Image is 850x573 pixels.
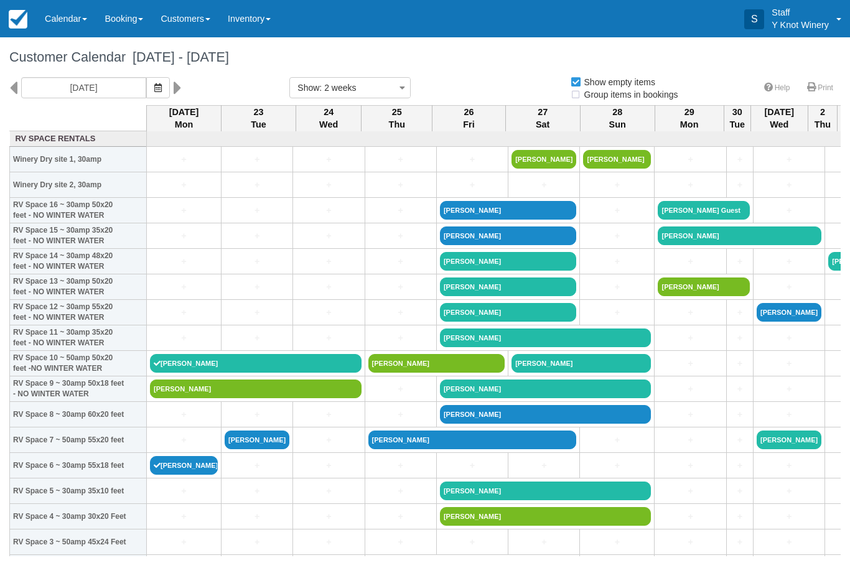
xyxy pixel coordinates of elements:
a: + [296,536,361,549]
a: + [658,153,722,166]
th: 30 Tue [724,105,750,131]
th: RV Space 7 ~ 50amp 55x20 feet [10,427,147,453]
a: + [730,357,750,370]
a: + [368,459,433,472]
a: + [583,306,651,319]
a: + [583,536,651,549]
a: + [757,536,821,549]
a: + [296,179,361,192]
a: + [225,332,289,345]
a: + [658,332,722,345]
a: [PERSON_NAME] Guest [658,201,749,220]
a: + [658,510,722,523]
a: RV Space Rentals [13,133,144,145]
a: + [225,408,289,421]
a: [PERSON_NAME] [440,405,652,424]
th: Winery Dry site 1, 30amp [10,147,147,172]
a: + [757,408,821,421]
th: RV Space 6 ~ 30amp 55x18 feet [10,453,147,478]
a: [PERSON_NAME] [440,303,577,322]
a: + [658,357,722,370]
a: + [583,179,651,192]
a: + [730,153,750,166]
th: 28 Sun [580,105,655,131]
a: + [296,510,361,523]
a: + [368,204,433,217]
a: [PERSON_NAME] [150,354,362,373]
a: + [150,230,218,243]
a: + [583,204,651,217]
img: checkfront-main-nav-mini-logo.png [9,10,27,29]
a: + [583,459,651,472]
a: + [368,255,433,268]
a: + [296,204,361,217]
a: [PERSON_NAME] [150,380,362,398]
th: RV Space 15 ~ 30amp 35x20 feet - NO WINTER WATER [10,223,147,249]
a: + [730,306,750,319]
a: + [658,485,722,498]
a: + [757,281,821,294]
a: + [440,153,505,166]
p: Y Knot Winery [772,19,829,31]
a: + [440,536,505,549]
a: + [225,179,289,192]
a: + [225,230,289,243]
th: RV Space 3 ~ 50amp 45x24 Feet [10,529,147,555]
a: + [296,459,361,472]
a: + [368,179,433,192]
a: + [583,230,651,243]
a: + [511,536,576,549]
button: Show: 2 weeks [289,77,411,98]
a: [PERSON_NAME] [440,226,577,245]
a: + [225,281,289,294]
a: + [150,281,218,294]
a: + [225,536,289,549]
a: [PERSON_NAME] [440,507,652,526]
a: + [150,306,218,319]
a: + [730,255,750,268]
a: [PERSON_NAME] [440,201,577,220]
a: + [757,332,821,345]
a: + [757,357,821,370]
a: + [368,536,433,549]
a: [PERSON_NAME] [440,277,577,296]
a: + [150,485,218,498]
a: + [296,485,361,498]
a: [PERSON_NAME] [440,482,652,500]
a: + [225,153,289,166]
a: Print [800,79,841,97]
a: + [368,306,433,319]
a: + [225,255,289,268]
div: S [744,9,764,29]
a: + [296,408,361,421]
a: + [583,255,651,268]
th: Winery Dry site 2, 30amp [10,172,147,198]
a: + [150,153,218,166]
a: + [296,434,361,447]
a: + [730,383,750,396]
a: + [225,485,289,498]
th: RV Space 12 ~ 30amp 55x20 feet - NO WINTER WATER [10,300,147,325]
th: RV Space 10 ~ 50amp 50x20 feet -NO WINTER WATER [10,351,147,376]
a: + [225,204,289,217]
a: [PERSON_NAME] [440,380,652,398]
a: + [368,408,433,421]
a: + [658,255,722,268]
span: : 2 weeks [319,83,356,93]
span: Show empty items [570,77,665,86]
a: [PERSON_NAME] [583,150,651,169]
a: + [150,510,218,523]
th: 23 Tue [222,105,296,131]
a: + [368,485,433,498]
th: RV Space 14 ~ 30amp 48x20 feet - NO WINTER WATER [10,249,147,274]
th: [DATE] Wed [750,105,808,131]
a: + [658,408,722,421]
a: [PERSON_NAME] [440,252,577,271]
a: [PERSON_NAME] [368,354,505,373]
th: RV Space 4 ~ 30amp 30x20 Feet [10,504,147,529]
a: + [583,281,651,294]
th: RV Space 13 ~ 30amp 50x20 feet - NO WINTER WATER [10,274,147,300]
a: + [658,434,722,447]
a: [PERSON_NAME] [150,456,218,475]
a: + [150,434,218,447]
